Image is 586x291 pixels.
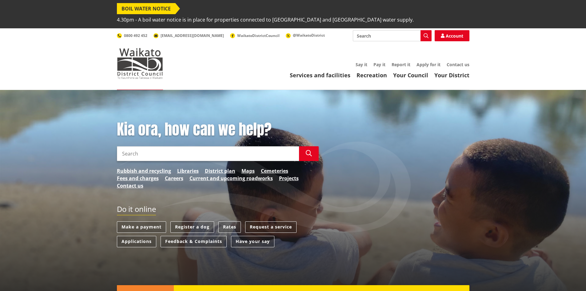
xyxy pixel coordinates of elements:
[417,62,440,67] a: Apply for it
[434,71,469,79] a: Your District
[117,175,159,182] a: Fees and charges
[177,167,199,175] a: Libraries
[153,33,224,38] a: [EMAIL_ADDRESS][DOMAIN_NAME]
[117,236,156,247] a: Applications
[245,221,297,233] a: Request a service
[353,30,432,41] input: Search input
[261,167,288,175] a: Cemeteries
[218,221,241,233] a: Rates
[373,62,385,67] a: Pay it
[237,33,280,38] span: WaikatoDistrictCouncil
[117,146,299,161] input: Search input
[286,33,325,38] a: @WaikatoDistrict
[117,205,156,216] h2: Do it online
[231,236,274,247] a: Have your say
[241,167,255,175] a: Maps
[293,33,325,38] span: @WaikatoDistrict
[230,33,280,38] a: WaikatoDistrictCouncil
[357,71,387,79] a: Recreation
[392,62,410,67] a: Report it
[161,33,224,38] span: [EMAIL_ADDRESS][DOMAIN_NAME]
[205,167,235,175] a: District plan
[117,33,147,38] a: 0800 492 452
[161,236,227,247] a: Feedback & Complaints
[117,221,166,233] a: Make a payment
[279,175,299,182] a: Projects
[435,30,469,41] a: Account
[447,62,469,67] a: Contact us
[117,121,319,139] h1: Kia ora, how can we help?
[117,167,171,175] a: Rubbish and recycling
[117,48,163,79] img: Waikato District Council - Te Kaunihera aa Takiwaa o Waikato
[189,175,273,182] a: Current and upcoming roadworks
[117,3,175,14] span: BOIL WATER NOTICE
[170,221,214,233] a: Register a dog
[117,182,143,189] a: Contact us
[393,71,428,79] a: Your Council
[290,71,350,79] a: Services and facilities
[117,14,414,25] span: 4.30pm - A boil water notice is in place for properties connected to [GEOGRAPHIC_DATA] and [GEOGR...
[356,62,367,67] a: Say it
[124,33,147,38] span: 0800 492 452
[165,175,183,182] a: Careers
